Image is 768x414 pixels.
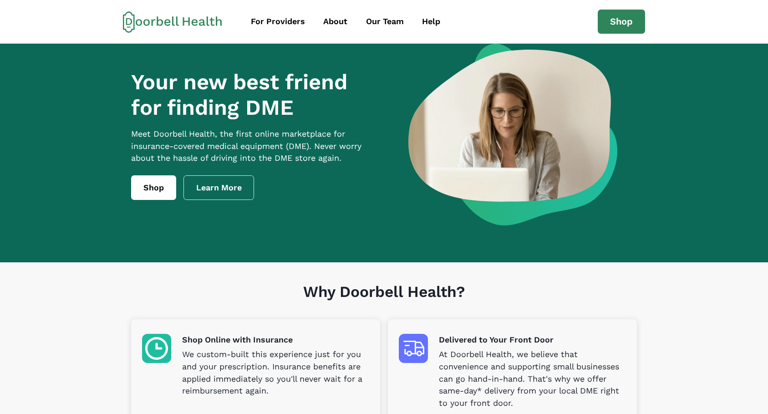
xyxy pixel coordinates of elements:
a: Our Team [358,11,412,32]
img: a woman looking at a computer [408,44,617,225]
div: Help [422,15,440,28]
a: Help [414,11,448,32]
p: At Doorbell Health, we believe that convenience and supporting small businesses can go hand-in-ha... [439,348,626,409]
p: We custom-built this experience just for you and your prescription. Insurance benefits are applie... [182,348,369,398]
p: Delivered to Your Front Door [439,334,626,346]
img: Shop Online with Insurance icon [142,334,171,363]
div: Our Team [366,15,404,28]
a: Shop [131,175,176,200]
p: Shop Online with Insurance [182,334,369,346]
h1: Your new best friend for finding DME [131,69,379,121]
a: Learn More [183,175,254,200]
h1: Why Doorbell Health? [131,283,637,320]
div: For Providers [251,15,305,28]
a: For Providers [243,11,313,32]
div: About [323,15,347,28]
img: Delivered to Your Front Door icon [399,334,428,363]
a: Shop [598,10,645,34]
p: Meet Doorbell Health, the first online marketplace for insurance-covered medical equipment (DME).... [131,128,379,165]
a: About [315,11,356,32]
